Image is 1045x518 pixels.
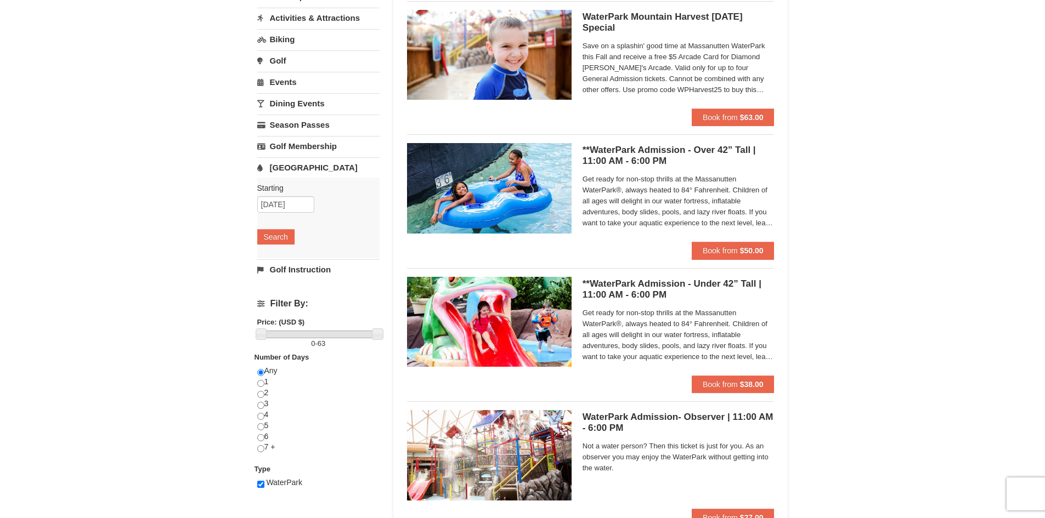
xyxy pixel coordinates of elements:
[692,375,775,393] button: Book from $38.00
[311,339,315,348] span: 0
[257,115,380,135] a: Season Passes
[407,143,572,233] img: 6619917-726-5d57f225.jpg
[257,29,380,49] a: Biking
[257,136,380,156] a: Golf Membership
[583,308,775,362] span: Get ready for non-stop thrills at the Massanutten WaterPark®, always heated to 84° Fahrenheit. Ch...
[257,229,295,244] button: Search
[318,339,325,348] span: 63
[257,50,380,71] a: Golf
[583,278,775,300] h5: **WaterPark Admission - Under 42” Tall | 11:00 AM - 6:00 PM
[703,380,738,389] span: Book from
[583,41,775,95] span: Save on a splashin' good time at Massanutten WaterPark this Fall and receive a free $5 Arcade Car...
[703,246,738,255] span: Book from
[257,8,380,28] a: Activities & Attractions
[266,478,302,487] span: WaterPark
[257,183,371,193] label: Starting
[257,157,380,178] a: [GEOGRAPHIC_DATA]
[407,277,572,367] img: 6619917-738-d4d758dd.jpg
[257,259,380,280] a: Golf Instruction
[257,338,380,349] label: -
[257,93,380,113] a: Dining Events
[583,412,775,434] h5: WaterPark Admission- Observer | 11:00 AM - 6:00 PM
[257,366,380,464] div: Any 1 2 3 4 5 6 7 +
[583,441,775,474] span: Not a water person? Then this ticket is just for you. As an observer you may enjoy the WaterPark ...
[583,145,775,167] h5: **WaterPark Admission - Over 42” Tall | 11:00 AM - 6:00 PM
[740,113,764,122] strong: $63.00
[703,113,738,122] span: Book from
[255,465,270,473] strong: Type
[583,12,775,33] h5: WaterPark Mountain Harvest [DATE] Special
[583,174,775,229] span: Get ready for non-stop thrills at the Massanutten WaterPark®, always heated to 84° Fahrenheit. Ch...
[692,242,775,259] button: Book from $50.00
[692,109,775,126] button: Book from $63.00
[257,299,380,309] h4: Filter By:
[257,72,380,92] a: Events
[740,246,764,255] strong: $50.00
[257,318,305,326] strong: Price: (USD $)
[407,10,572,100] img: 6619917-1412-d332ca3f.jpg
[407,410,572,500] img: 6619917-744-d8335919.jpg
[255,353,309,361] strong: Number of Days
[740,380,764,389] strong: $38.00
